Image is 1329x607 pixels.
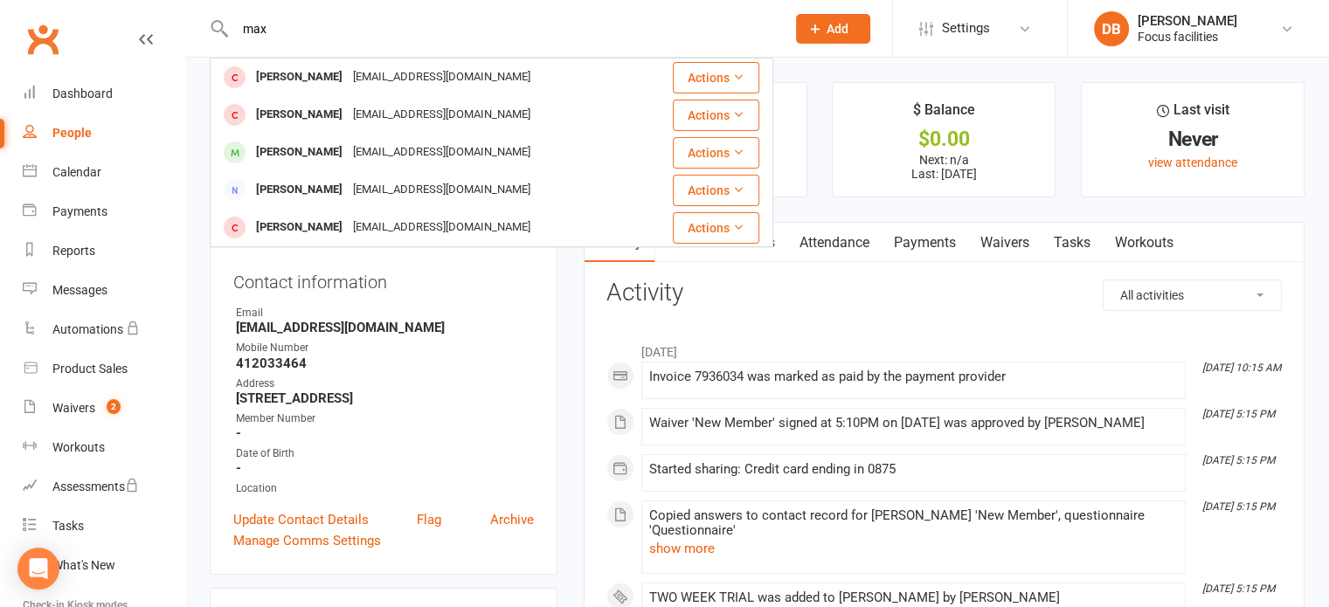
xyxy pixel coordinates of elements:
[787,223,882,263] a: Attendance
[942,9,990,48] span: Settings
[968,223,1042,263] a: Waivers
[673,175,759,206] button: Actions
[348,140,536,165] div: [EMAIL_ADDRESS][DOMAIN_NAME]
[1103,223,1186,263] a: Workouts
[236,425,534,441] strong: -
[251,177,348,203] div: [PERSON_NAME]
[673,62,759,93] button: Actions
[1042,223,1103,263] a: Tasks
[1157,99,1229,130] div: Last visit
[23,271,184,310] a: Messages
[649,462,1178,477] div: Started sharing: Credit card ending in 0875
[649,416,1178,431] div: Waiver 'New Member' signed at 5:10PM on [DATE] was approved by [PERSON_NAME]
[52,558,115,572] div: What's New
[848,130,1039,148] div: $0.00
[606,334,1282,362] li: [DATE]
[673,212,759,244] button: Actions
[107,399,121,414] span: 2
[236,355,534,371] strong: 412033464
[796,14,870,44] button: Add
[230,17,773,41] input: Search...
[233,266,534,292] h3: Contact information
[233,530,381,551] a: Manage Comms Settings
[23,192,184,231] a: Payments
[236,410,534,427] div: Member Number
[251,102,348,128] div: [PERSON_NAME]
[649,590,1178,605] div: TWO WEEK TRIAL was added to [PERSON_NAME] by [PERSON_NAME]
[236,390,534,406] strong: [STREET_ADDRESS]
[52,244,95,258] div: Reports
[348,65,536,90] div: [EMAIL_ADDRESS][DOMAIN_NAME]
[21,17,65,61] a: Clubworx
[23,114,184,153] a: People
[236,305,534,321] div: Email
[23,310,184,349] a: Automations
[236,480,534,497] div: Location
[490,509,534,530] a: Archive
[236,376,534,392] div: Address
[52,322,123,336] div: Automations
[23,507,184,546] a: Tasks
[649,508,1178,538] div: Copied answers to contact record for [PERSON_NAME] 'New Member', questionnaire 'Questionnaire'
[673,100,759,131] button: Actions
[673,137,759,169] button: Actions
[23,428,184,467] a: Workouts
[236,320,534,335] strong: [EMAIL_ADDRESS][DOMAIN_NAME]
[348,102,536,128] div: [EMAIL_ADDRESS][DOMAIN_NAME]
[1138,29,1237,45] div: Focus facilities
[251,140,348,165] div: [PERSON_NAME]
[1138,13,1237,29] div: [PERSON_NAME]
[848,153,1039,181] p: Next: n/a Last: [DATE]
[52,86,113,100] div: Dashboard
[23,74,184,114] a: Dashboard
[23,467,184,507] a: Assessments
[417,509,441,530] a: Flag
[23,153,184,192] a: Calendar
[52,126,92,140] div: People
[1094,11,1129,46] div: DB
[882,223,968,263] a: Payments
[236,445,534,462] div: Date of Birth
[913,99,975,130] div: $ Balance
[1202,454,1275,466] i: [DATE] 5:15 PM
[1148,155,1237,169] a: view attendance
[23,389,184,428] a: Waivers 2
[23,546,184,585] a: What's New
[52,440,105,454] div: Workouts
[17,548,59,590] div: Open Intercom Messenger
[251,65,348,90] div: [PERSON_NAME]
[23,349,184,389] a: Product Sales
[251,215,348,240] div: [PERSON_NAME]
[52,165,101,179] div: Calendar
[52,401,95,415] div: Waivers
[52,283,107,297] div: Messages
[827,22,848,36] span: Add
[23,231,184,271] a: Reports
[649,538,715,559] button: show more
[52,479,139,493] div: Assessments
[236,460,534,476] strong: -
[1097,130,1288,148] div: Never
[1202,408,1275,420] i: [DATE] 5:15 PM
[348,177,536,203] div: [EMAIL_ADDRESS][DOMAIN_NAME]
[1202,500,1275,513] i: [DATE] 5:15 PM
[649,369,1178,384] div: Invoice 7936034 was marked as paid by the payment provider
[52,519,84,533] div: Tasks
[1202,583,1275,595] i: [DATE] 5:15 PM
[52,362,128,376] div: Product Sales
[52,204,107,218] div: Payments
[606,279,1282,307] h3: Activity
[348,215,536,240] div: [EMAIL_ADDRESS][DOMAIN_NAME]
[1202,362,1281,374] i: [DATE] 10:15 AM
[233,509,369,530] a: Update Contact Details
[236,340,534,356] div: Mobile Number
